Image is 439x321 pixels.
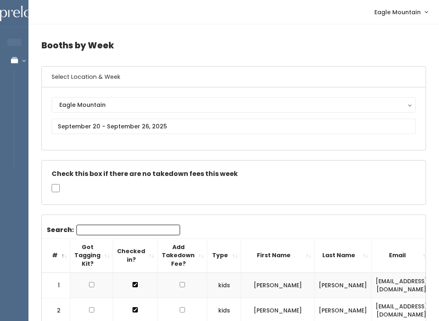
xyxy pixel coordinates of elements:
[42,239,70,272] th: #: activate to sort column descending
[42,273,70,298] td: 1
[207,273,241,298] td: kids
[241,273,315,298] td: [PERSON_NAME]
[47,225,180,235] label: Search:
[158,239,207,272] th: Add Takedown Fee?: activate to sort column ascending
[241,239,315,272] th: First Name: activate to sort column ascending
[207,239,241,272] th: Type: activate to sort column ascending
[59,100,408,109] div: Eagle Mountain
[52,170,416,178] h5: Check this box if there are no takedown fees this week
[366,3,436,21] a: Eagle Mountain
[372,239,432,272] th: Email: activate to sort column ascending
[52,97,416,113] button: Eagle Mountain
[41,34,426,56] h4: Booths by Week
[76,225,180,235] input: Search:
[52,119,416,134] input: September 20 - September 26, 2025
[372,273,432,298] td: [EMAIL_ADDRESS][DOMAIN_NAME]
[374,8,421,17] span: Eagle Mountain
[42,67,426,87] h6: Select Location & Week
[315,273,372,298] td: [PERSON_NAME]
[70,239,113,272] th: Got Tagging Kit?: activate to sort column ascending
[315,239,372,272] th: Last Name: activate to sort column ascending
[113,239,158,272] th: Checked in?: activate to sort column ascending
